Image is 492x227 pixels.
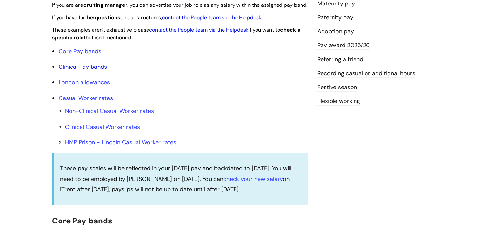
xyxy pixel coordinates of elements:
[78,2,127,8] strong: recruiting manager
[65,123,140,131] a: Clinical Casual Worker rates
[317,83,357,92] a: Festive season
[52,26,300,41] span: These examples aren't exhaustive please if you want to that isn't mentioned.
[317,56,363,64] a: Referring a friend
[65,107,154,115] a: Non-Clinical Casual Worker rates
[52,216,112,226] span: Core Pay bands
[223,175,283,183] a: check your new salary
[317,14,353,22] a: Paternity pay
[95,14,120,21] strong: questions
[65,139,176,146] a: HMP Prison - Lincoln Casual Worker rates
[317,27,354,36] a: Adoption pay
[317,69,415,78] a: Recording casual or additional hours
[59,47,101,55] a: Core Pay bands
[59,94,113,102] a: Casual Worker rates
[52,2,307,8] span: If you are a , you can advertise your job role as any salary within the assigned pay band.
[59,63,107,71] a: Clinical Pay bands
[162,14,261,21] a: contact the People team via the Helpdesk
[317,41,370,50] a: Pay award 2025/26
[59,78,110,86] a: London allowances
[52,14,262,21] span: If you have further on our structures, .
[149,26,248,33] a: contact the People team via the Helpdesk
[60,163,301,194] p: These pay scales will be reflected in your [DATE] pay and backdated to [DATE]. You will need to b...
[317,97,360,106] a: Flexible working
